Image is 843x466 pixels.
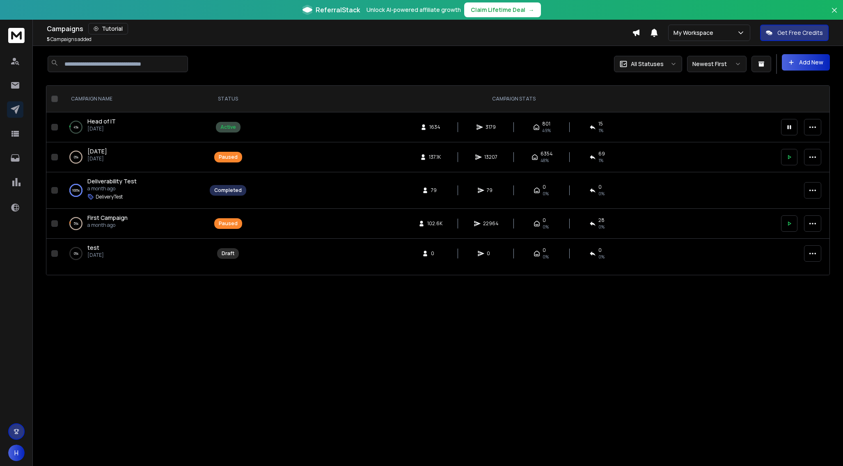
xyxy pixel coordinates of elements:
[219,154,238,160] div: Paused
[367,6,461,14] p: Unlock AI-powered affiliate growth
[72,186,80,194] p: 100 %
[431,187,439,194] span: 79
[87,126,116,132] p: [DATE]
[87,185,137,192] p: a month ago
[47,36,50,43] span: 5
[543,247,546,254] span: 0
[87,117,116,126] a: Head of IT
[631,60,664,68] p: All Statuses
[829,5,840,25] button: Close banner
[429,124,440,130] span: 1634
[316,5,360,15] span: ReferralStack
[87,214,128,222] a: First Campaign
[87,117,116,125] span: Head of IT
[61,86,205,112] th: CAMPAIGN NAME
[598,247,602,254] span: 0
[598,127,603,134] span: 1 %
[8,445,25,461] button: H
[542,127,551,134] span: 49 %
[87,244,99,252] a: test
[61,142,205,172] td: 0%[DATE][DATE]
[61,209,205,239] td: 5%First Campaigna month ago
[598,190,605,197] span: 0 %
[87,177,137,185] a: Deliverability Test
[464,2,541,17] button: Claim Lifetime Deal→
[431,250,439,257] span: 0
[214,187,242,194] div: Completed
[541,157,549,164] span: 48 %
[598,254,605,260] span: 0%
[598,224,605,230] span: 0 %
[96,194,123,200] p: DeliveryTest
[598,184,602,190] span: 0
[61,239,205,269] td: 0%test[DATE]
[222,250,234,257] div: Draft
[777,29,823,37] p: Get Free Credits
[74,153,78,161] p: 0 %
[427,220,442,227] span: 102.6K
[87,252,104,258] p: [DATE]
[47,23,632,34] div: Campaigns
[484,154,497,160] span: 13207
[487,250,495,257] span: 0
[542,121,550,127] span: 801
[87,177,137,185] span: Deliverability Test
[219,220,238,227] div: Paused
[87,222,128,228] p: a month ago
[543,224,549,230] span: 0%
[61,112,205,142] td: 4%Head of IT[DATE]
[543,190,549,197] span: 0%
[429,154,441,160] span: 137.1K
[220,124,236,130] div: Active
[598,121,603,127] span: 15
[529,6,534,14] span: →
[73,123,78,131] p: 4 %
[88,23,128,34] button: Tutorial
[483,220,499,227] span: 22964
[87,147,107,155] a: [DATE]
[760,25,829,41] button: Get Free Credits
[205,86,251,112] th: STATUS
[543,217,546,224] span: 0
[73,219,78,228] p: 5 %
[251,86,776,112] th: CAMPAIGN STATS
[541,151,553,157] span: 6354
[61,172,205,209] td: 100%Deliverability Testa month agoDeliveryTest
[74,249,78,258] p: 0 %
[673,29,717,37] p: My Workspace
[47,36,92,43] p: Campaigns added
[598,157,603,164] span: 1 %
[543,184,546,190] span: 0
[782,54,830,71] button: Add New
[687,56,747,72] button: Newest First
[598,151,605,157] span: 69
[543,254,549,260] span: 0%
[486,124,496,130] span: 3179
[87,147,107,155] span: [DATE]
[487,187,495,194] span: 79
[87,155,107,162] p: [DATE]
[598,217,605,224] span: 28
